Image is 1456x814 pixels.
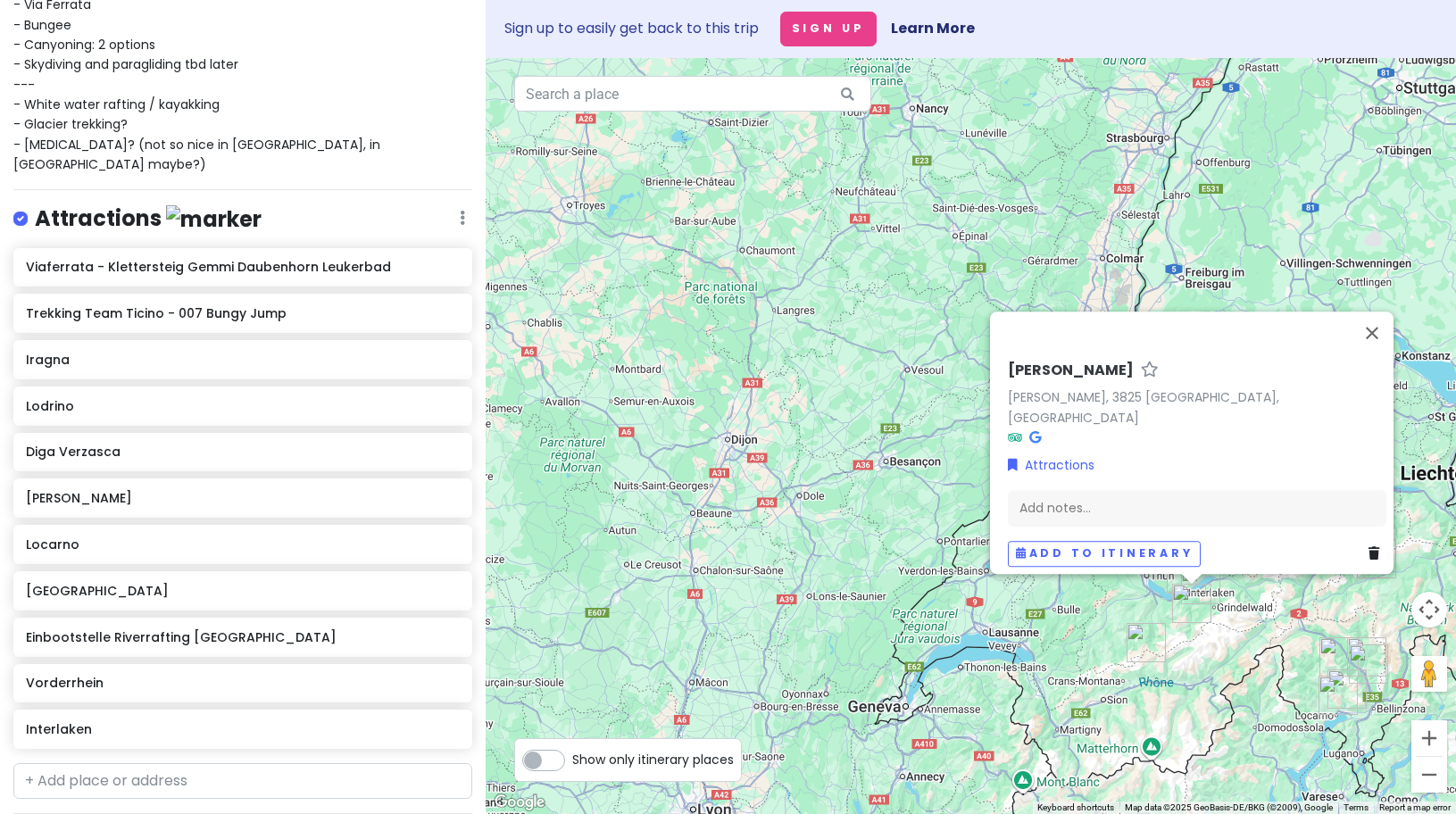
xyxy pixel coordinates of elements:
[1347,637,1386,677] div: Iragna
[1008,455,1094,475] a: Attractions
[1125,802,1333,812] span: Map data ©2025 GeoBasis-DE/BKG (©2009), Google
[26,305,459,321] h6: Trekking Team Ticino - 007 Bungy Jump
[1008,431,1022,444] i: Tripadvisor
[490,791,549,814] img: Google
[1351,311,1394,354] button: Close
[780,12,877,46] button: Sign Up
[1319,676,1358,715] div: Locarno
[514,76,871,112] input: Search a place
[1037,802,1114,814] button: Keyboard shortcuts
[1127,623,1166,662] div: Viaferrata - Klettersteig Gemmi Daubenhorn Leukerbad
[1327,669,1367,709] div: Trekking Team Ticino - 007 Bungy Jump
[1008,388,1279,427] a: [PERSON_NAME], 3825 [GEOGRAPHIC_DATA], [GEOGRAPHIC_DATA]
[1411,757,1447,793] button: Zoom out
[1369,544,1386,563] a: Delete place
[572,750,734,769] span: Show only itinerary places
[1141,361,1159,380] a: Star place
[1008,489,1386,527] div: Add notes...
[13,763,472,799] input: + Add place or address
[166,205,262,233] img: marker
[1008,361,1134,380] h6: [PERSON_NAME]
[1379,802,1451,812] a: Report a map error
[1319,637,1359,677] div: Ticino
[26,536,459,552] h6: Locarno
[1008,541,1201,567] button: Add to itinerary
[35,204,262,234] h4: Attractions
[1411,720,1447,756] button: Zoom in
[1357,539,1396,578] div: Vorderrhein
[26,352,459,368] h6: Iragna
[26,629,459,645] h6: Einbootstelle Riverrafting [GEOGRAPHIC_DATA]
[490,791,549,814] a: Open this area in Google Maps (opens a new window)
[891,18,975,38] a: Learn More
[26,583,459,599] h6: [GEOGRAPHIC_DATA]
[26,490,459,506] h6: [PERSON_NAME]
[26,675,459,691] h6: Vorderrhein
[26,398,459,414] h6: Lodrino
[1172,584,1211,623] div: Mürren
[1029,431,1041,444] i: Google Maps
[26,721,459,737] h6: Interlaken
[1344,802,1369,812] a: Terms (opens in new tab)
[26,259,459,275] h6: Viaferrata - Klettersteig Gemmi Daubenhorn Leukerbad
[1411,592,1447,627] button: Map camera controls
[1411,656,1447,692] button: Drag Pegman onto the map to open Street View
[1167,553,1206,593] div: Interlaken
[26,444,459,460] h6: Diga Verzasca
[1349,644,1388,684] div: Lodrino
